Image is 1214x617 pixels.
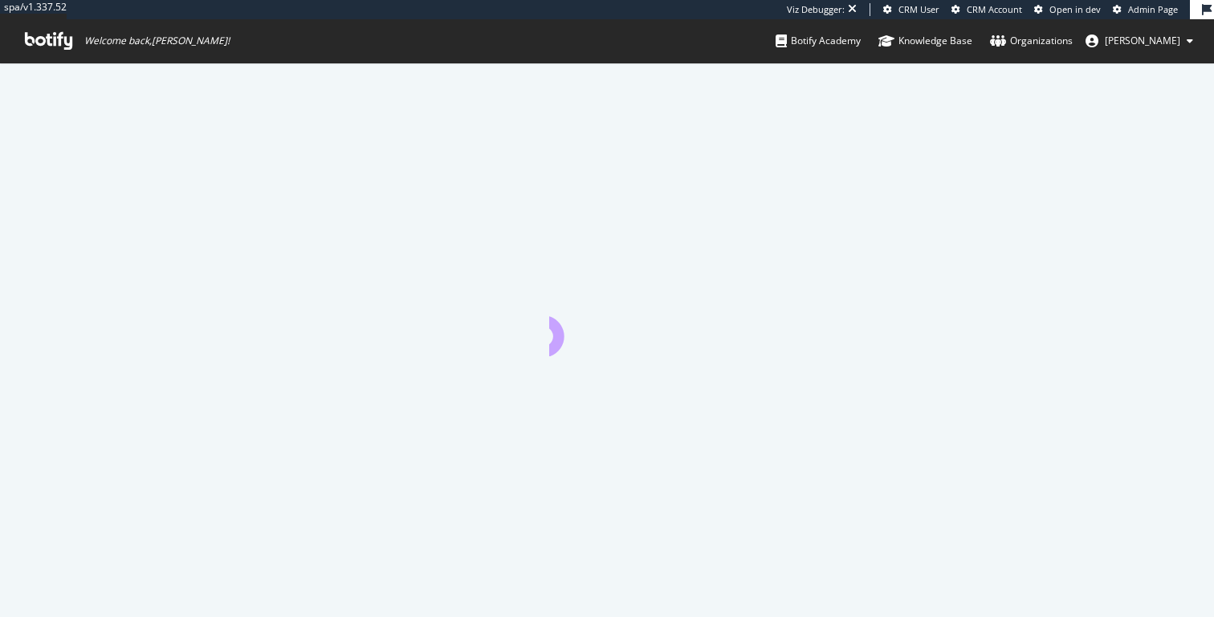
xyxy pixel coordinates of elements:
span: Admin Page [1128,3,1178,15]
a: Knowledge Base [878,19,972,63]
a: CRM Account [951,3,1022,16]
span: CRM User [898,3,939,15]
div: Knowledge Base [878,33,972,49]
span: CRM Account [967,3,1022,15]
a: Open in dev [1034,3,1101,16]
a: Admin Page [1113,3,1178,16]
span: Thomas Grange [1105,34,1180,47]
a: Organizations [990,19,1073,63]
div: Botify Academy [776,33,861,49]
div: Organizations [990,33,1073,49]
span: Open in dev [1049,3,1101,15]
div: animation [549,298,665,356]
a: Botify Academy [776,19,861,63]
button: [PERSON_NAME] [1073,28,1206,54]
a: CRM User [883,3,939,16]
div: Viz Debugger: [787,3,845,16]
span: Welcome back, [PERSON_NAME] ! [84,35,230,47]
